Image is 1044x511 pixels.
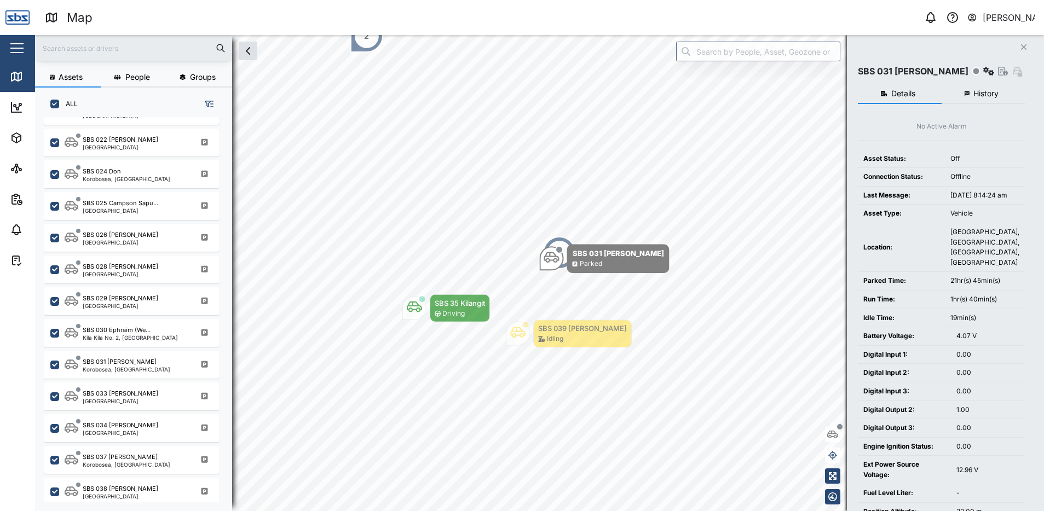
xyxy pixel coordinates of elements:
div: [GEOGRAPHIC_DATA], [GEOGRAPHIC_DATA], [GEOGRAPHIC_DATA], [GEOGRAPHIC_DATA] [950,227,1019,268]
div: Korobosea, [GEOGRAPHIC_DATA] [83,462,170,467]
div: Map marker [543,236,576,269]
div: Fuel Level Liter: [863,488,945,498]
div: [GEOGRAPHIC_DATA] [83,271,158,277]
img: Main Logo [5,5,30,30]
div: Asset Type: [863,208,939,219]
div: SBS 031 [PERSON_NAME] [858,65,968,78]
div: Map marker [350,20,383,53]
div: SBS 038 [PERSON_NAME] [83,484,158,493]
div: 0.00 [956,368,1019,378]
div: 12.96 V [956,465,1019,475]
div: Tasks [28,254,59,266]
div: 0.00 [956,423,1019,433]
div: Off [950,154,1019,164]
div: SBS 030 Ephraim (We... [83,326,151,335]
div: SBS 033 [PERSON_NAME] [83,389,158,398]
div: SBS 031 [PERSON_NAME] [573,248,664,259]
div: Last Message: [863,190,939,201]
div: 4.07 V [956,331,1019,341]
span: History [973,90,999,97]
div: Digital Output 2: [863,405,945,415]
div: - [956,488,1019,498]
span: Groups [190,73,216,81]
div: Vehicle [950,208,1019,219]
div: [GEOGRAPHIC_DATA] [83,398,158,404]
div: 1hr(s) 40min(s) [950,294,1019,305]
div: SBS 029 [PERSON_NAME] [83,294,158,303]
div: 1.00 [956,405,1019,415]
div: SBS 35 Kilangit [435,298,485,309]
div: [PERSON_NAME] [983,11,1035,25]
div: Korobosea, [GEOGRAPHIC_DATA] [83,176,170,182]
div: SBS 039 [PERSON_NAME] [538,323,627,334]
div: Map [67,8,93,27]
div: Map marker [402,294,490,322]
div: [GEOGRAPHIC_DATA] [83,240,158,245]
div: SBS 031 [PERSON_NAME] [83,357,157,367]
div: Parked [580,259,602,269]
div: Sites [28,162,55,175]
div: SBS 022 [PERSON_NAME] [83,135,158,144]
div: [GEOGRAPHIC_DATA] [83,430,158,435]
div: Korobosea, [GEOGRAPHIC_DATA] [83,367,170,372]
div: 0.00 [956,386,1019,397]
div: Digital Output 3: [863,423,945,433]
div: Battery Voltage: [863,331,945,341]
div: Engine Ignition Status: [863,442,945,452]
div: SBS 025 Campson Sapu... [83,199,158,208]
div: Asset Status: [863,154,939,164]
div: Ext Power Source Voltage: [863,460,945,480]
div: [GEOGRAPHIC_DATA] [83,144,158,150]
div: Location: [863,242,939,253]
input: Search assets or drivers [42,40,226,56]
input: Search by People, Asset, Geozone or Place [676,42,840,61]
div: 21hr(s) 45min(s) [950,276,1019,286]
label: ALL [59,100,78,108]
div: Digital Input 3: [863,386,945,397]
div: Idle Time: [863,313,939,323]
span: People [125,73,150,81]
div: [GEOGRAPHIC_DATA] [83,113,157,118]
div: Idling [547,334,563,344]
button: [PERSON_NAME] [967,10,1035,25]
div: 0.00 [956,350,1019,360]
div: Kila Kila No. 2, [GEOGRAPHIC_DATA] [83,335,178,340]
div: Map [28,71,53,83]
div: Run Time: [863,294,939,305]
div: Reports [28,193,66,205]
div: 2 [364,30,369,42]
div: SBS 028 [PERSON_NAME] [83,262,158,271]
div: SBS 034 [PERSON_NAME] [83,421,158,430]
div: Parked Time: [863,276,939,286]
div: SBS 037 [PERSON_NAME] [83,452,158,462]
div: No Active Alarm [916,121,967,132]
span: Assets [59,73,83,81]
canvas: Map [35,35,1044,511]
div: Driving [442,309,465,319]
div: [GEOGRAPHIC_DATA] [83,493,158,499]
div: SBS 026 [PERSON_NAME] [83,230,158,240]
div: grid [44,117,232,502]
div: Digital Input 1: [863,350,945,360]
div: Map marker [540,244,670,273]
div: 0.00 [956,442,1019,452]
div: Dashboard [28,101,78,113]
span: Details [891,90,915,97]
div: Offline [950,172,1019,182]
div: SBS 024 Don [83,167,121,176]
div: [GEOGRAPHIC_DATA] [83,208,158,213]
div: Digital Input 2: [863,368,945,378]
div: Alarms [28,224,62,236]
div: Assets [28,132,62,144]
div: [GEOGRAPHIC_DATA] [83,303,158,309]
div: [DATE] 8:14:24 am [950,190,1019,201]
div: Map marker [506,320,632,347]
div: 19min(s) [950,313,1019,323]
div: Connection Status: [863,172,939,182]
